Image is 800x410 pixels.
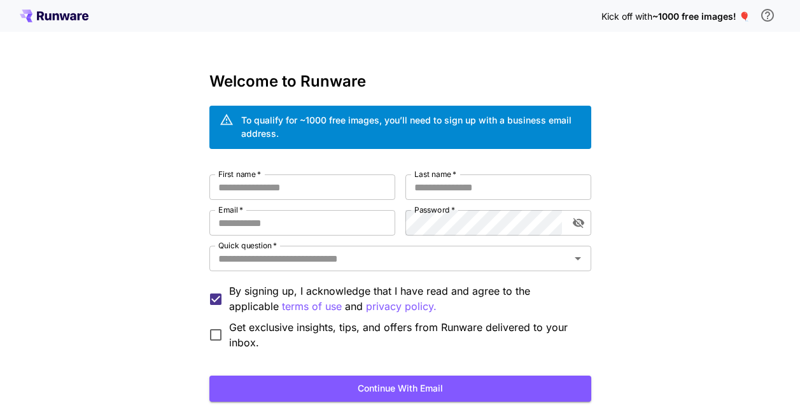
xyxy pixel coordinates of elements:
[282,299,342,315] p: terms of use
[414,169,456,180] label: Last name
[209,376,591,402] button: Continue with email
[569,250,587,267] button: Open
[218,169,261,180] label: First name
[282,299,342,315] button: By signing up, I acknowledge that I have read and agree to the applicable and privacy policy.
[601,11,652,22] span: Kick off with
[209,73,591,90] h3: Welcome to Runware
[366,299,437,315] button: By signing up, I acknowledge that I have read and agree to the applicable terms of use and
[241,113,581,140] div: To qualify for ~1000 free images, you’ll need to sign up with a business email address.
[414,204,455,215] label: Password
[366,299,437,315] p: privacy policy.
[229,283,581,315] p: By signing up, I acknowledge that I have read and agree to the applicable and
[218,240,277,251] label: Quick question
[567,211,590,234] button: toggle password visibility
[229,320,581,350] span: Get exclusive insights, tips, and offers from Runware delivered to your inbox.
[218,204,243,215] label: Email
[755,3,780,28] button: In order to qualify for free credit, you need to sign up with a business email address and click ...
[652,11,750,22] span: ~1000 free images! 🎈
